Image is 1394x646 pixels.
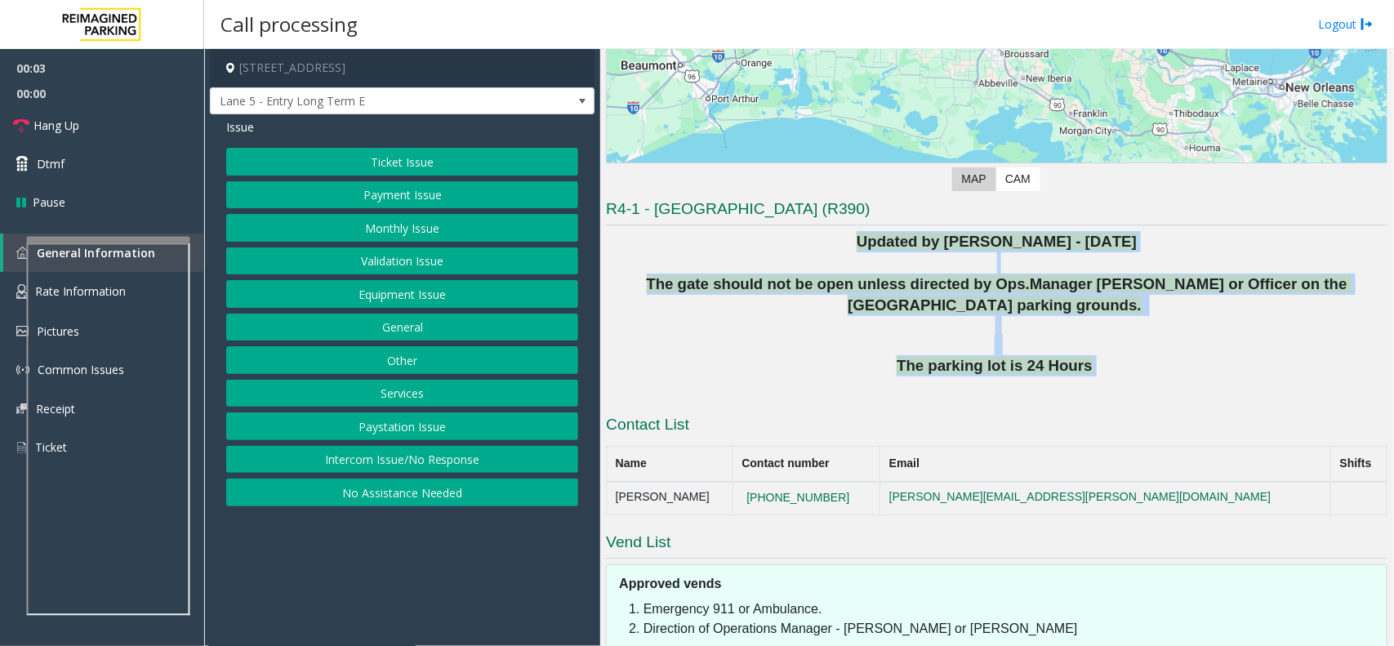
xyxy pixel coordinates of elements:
th: Contact number [733,446,880,482]
img: 'icon' [16,440,27,455]
img: 'icon' [16,326,29,336]
li: Emergency 911 or Ambulance. [644,599,1378,619]
button: Payment Issue [226,181,578,209]
img: 'icon' [16,403,28,414]
span: Pause [33,194,65,211]
th: Email [880,446,1331,482]
h3: R4-1 - [GEOGRAPHIC_DATA] (R390) [606,198,1387,225]
button: Validation Issue [226,247,578,275]
a: Logout [1318,16,1374,33]
span: The gate should not be open unless directed by Ops. [647,275,1031,292]
h3: Vend List [606,532,1387,559]
label: CAM [995,167,1040,191]
h3: Contact List [606,414,1387,440]
th: Name [607,446,733,482]
span: Issue [226,118,254,136]
button: Services [226,380,578,408]
img: 'icon' [16,284,27,299]
img: 'icon' [16,247,29,259]
button: Intercom Issue/No Response [226,446,578,474]
button: Monthly Issue [226,214,578,242]
button: No Assistance Needed [226,479,578,506]
h4: [STREET_ADDRESS] [210,49,595,87]
span: Dtmf [37,155,65,172]
li: Direction of Operations Manager - [PERSON_NAME] or [PERSON_NAME] [644,619,1378,639]
button: Equipment Issue [226,280,578,308]
button: Ticket Issue [226,148,578,176]
span: Manager [PERSON_NAME] or Officer on the [GEOGRAPHIC_DATA] parking grounds. [848,275,1352,314]
button: General [226,314,578,341]
h5: Approved vends [619,575,1387,593]
button: [PHONE_NUMBER] [742,491,854,506]
td: [PERSON_NAME] [607,482,733,515]
span: Updated by [PERSON_NAME] - [DATE] [857,233,1137,250]
img: 'icon' [16,363,29,376]
th: Shifts [1331,446,1387,482]
button: Paystation Issue [226,412,578,440]
span: The parking lot is 24 Hours [897,357,1092,374]
a: [PERSON_NAME][EMAIL_ADDRESS][PERSON_NAME][DOMAIN_NAME] [889,490,1272,503]
img: logout [1361,16,1374,33]
span: Lane 5 - Entry Long Term E [211,88,517,114]
label: Map [952,167,996,191]
span: Hang Up [33,117,79,134]
a: General Information [3,234,204,272]
button: Other [226,346,578,374]
h3: Call processing [212,4,366,44]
